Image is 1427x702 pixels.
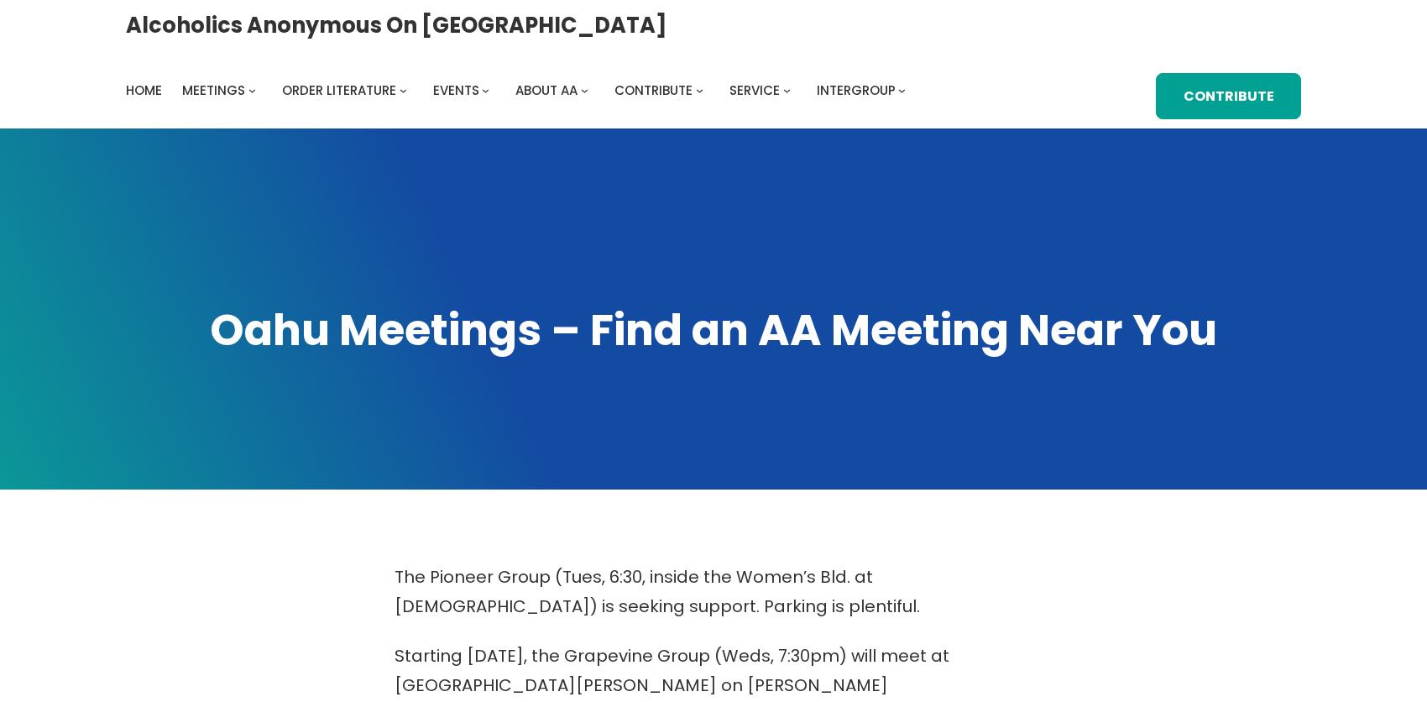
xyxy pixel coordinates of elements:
a: Alcoholics Anonymous on [GEOGRAPHIC_DATA] [126,6,667,45]
button: About AA submenu [581,86,588,94]
nav: Intergroup [126,79,912,102]
a: Events [433,79,479,102]
button: Meetings submenu [248,86,256,94]
span: Service [729,81,780,99]
span: Contribute [614,81,693,99]
a: Meetings [182,79,245,102]
button: Intergroup submenu [898,86,906,94]
a: About AA [515,79,578,102]
button: Order Literature submenu [400,86,407,94]
a: Service [729,79,780,102]
a: Contribute [614,79,693,102]
a: Contribute [1156,73,1301,120]
p: The Pioneer Group (Tues, 6:30, inside the Women’s Bld. at [DEMOGRAPHIC_DATA]) is seeking support.... [395,563,1032,621]
span: Intergroup [817,81,896,99]
button: Events submenu [482,86,489,94]
span: Home [126,81,162,99]
a: Home [126,79,162,102]
button: Contribute submenu [696,86,703,94]
h1: Oahu Meetings – Find an AA Meeting Near You [126,301,1301,359]
span: Order Literature [282,81,396,99]
a: Intergroup [817,79,896,102]
span: About AA [515,81,578,99]
button: Service submenu [783,86,791,94]
span: Events [433,81,479,99]
span: Meetings [182,81,245,99]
